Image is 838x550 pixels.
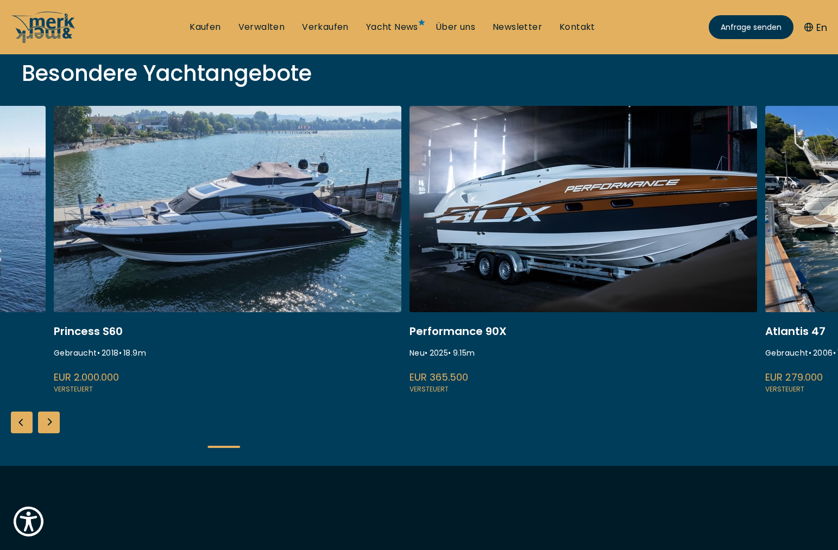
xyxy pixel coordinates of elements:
[11,412,33,433] div: Previous slide
[190,21,220,33] a: Kaufen
[493,21,542,33] a: Newsletter
[11,504,46,539] button: Show Accessibility Preferences
[238,21,285,33] a: Verwalten
[366,21,418,33] a: Yacht News
[38,412,60,433] div: Next slide
[721,22,782,33] span: Anfrage senden
[804,20,827,35] button: En
[709,15,793,39] a: Anfrage senden
[436,21,475,33] a: Über uns
[559,21,595,33] a: Kontakt
[302,21,349,33] a: Verkaufen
